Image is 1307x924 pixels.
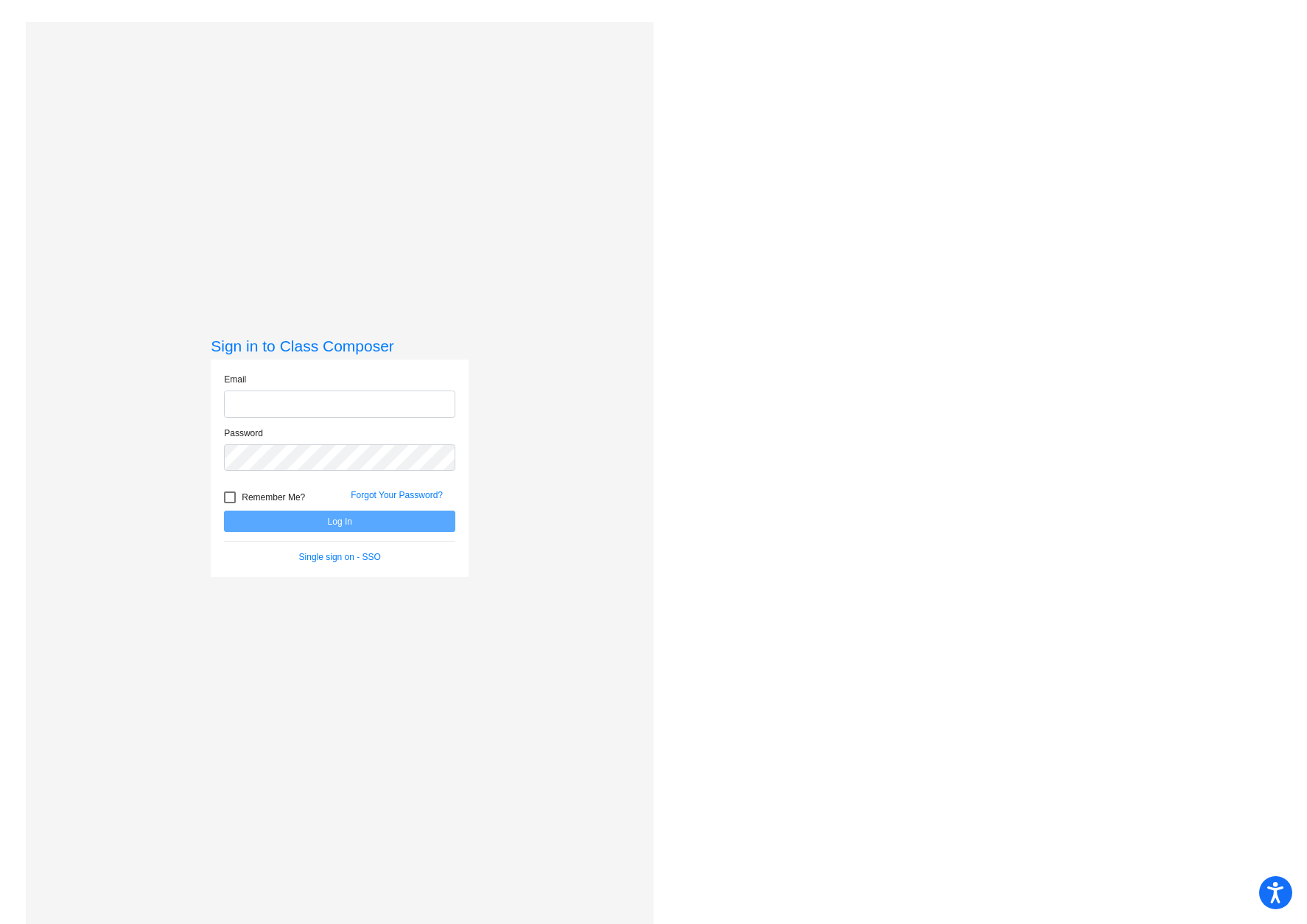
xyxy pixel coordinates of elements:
[224,373,246,386] label: Email
[299,552,381,562] a: Single sign on - SSO
[224,427,263,440] label: Password
[211,337,469,355] h3: Sign in to Class Composer
[224,511,455,532] button: Log In
[351,490,443,500] a: Forgot Your Password?
[242,489,305,506] span: Remember Me?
